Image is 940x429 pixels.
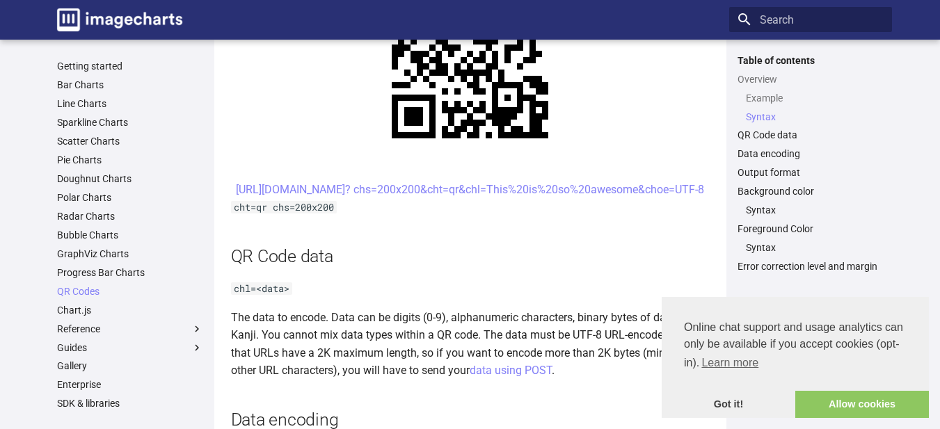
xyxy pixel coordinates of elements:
[57,60,203,72] a: Getting started
[57,378,203,391] a: Enterprise
[662,297,929,418] div: cookieconsent
[57,285,203,298] a: QR Codes
[738,204,884,216] nav: Background color
[57,359,203,372] a: Gallery
[738,166,884,179] a: Output format
[738,147,884,160] a: Data encoding
[57,97,203,110] a: Line Charts
[662,391,795,419] a: dismiss cookie message
[231,309,710,380] p: The data to encode. Data can be digits (0-9), alphanumeric characters, binary bytes of data, or K...
[738,129,884,141] a: QR Code data
[738,92,884,123] nav: Overview
[57,210,203,222] a: Radar Charts
[57,191,203,204] a: Polar Charts
[236,183,704,196] a: [URL][DOMAIN_NAME]? chs=200x200&cht=qr&chl=This%20is%20so%20awesome&choe=UTF-8
[231,244,710,268] h2: QR Code data
[57,323,203,335] label: Reference
[746,204,884,216] a: Syntax
[57,266,203,279] a: Progress Bar Charts
[699,353,760,373] a: learn more about cookies
[57,8,182,31] img: logo
[795,391,929,419] a: allow cookies
[57,416,203,428] a: On Premise
[738,185,884,197] a: Background color
[470,364,552,377] a: data using POST
[57,341,203,354] label: Guides
[746,92,884,104] a: Example
[231,282,292,295] code: chl=<data>
[738,73,884,86] a: Overview
[57,304,203,316] a: Chart.js
[51,3,188,37] a: Image-Charts documentation
[57,248,203,260] a: GraphViz Charts
[729,54,892,67] label: Table of contents
[729,54,892,273] nav: Table of contents
[738,241,884,254] nav: Foreground Color
[57,397,203,410] a: SDK & libraries
[746,241,884,254] a: Syntax
[57,229,203,241] a: Bubble Charts
[738,222,884,235] a: Foreground Color
[57,135,203,147] a: Scatter Charts
[231,201,337,213] code: cht=qr chs=200x200
[746,111,884,123] a: Syntax
[738,260,884,273] a: Error correction level and margin
[57,172,203,185] a: Doughnut Charts
[684,319,907,373] span: Online chat support and usage analytics can only be available if you accept cookies (opt-in).
[57,79,203,91] a: Bar Charts
[57,154,203,166] a: Pie Charts
[729,7,892,32] input: Search
[57,116,203,129] a: Sparkline Charts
